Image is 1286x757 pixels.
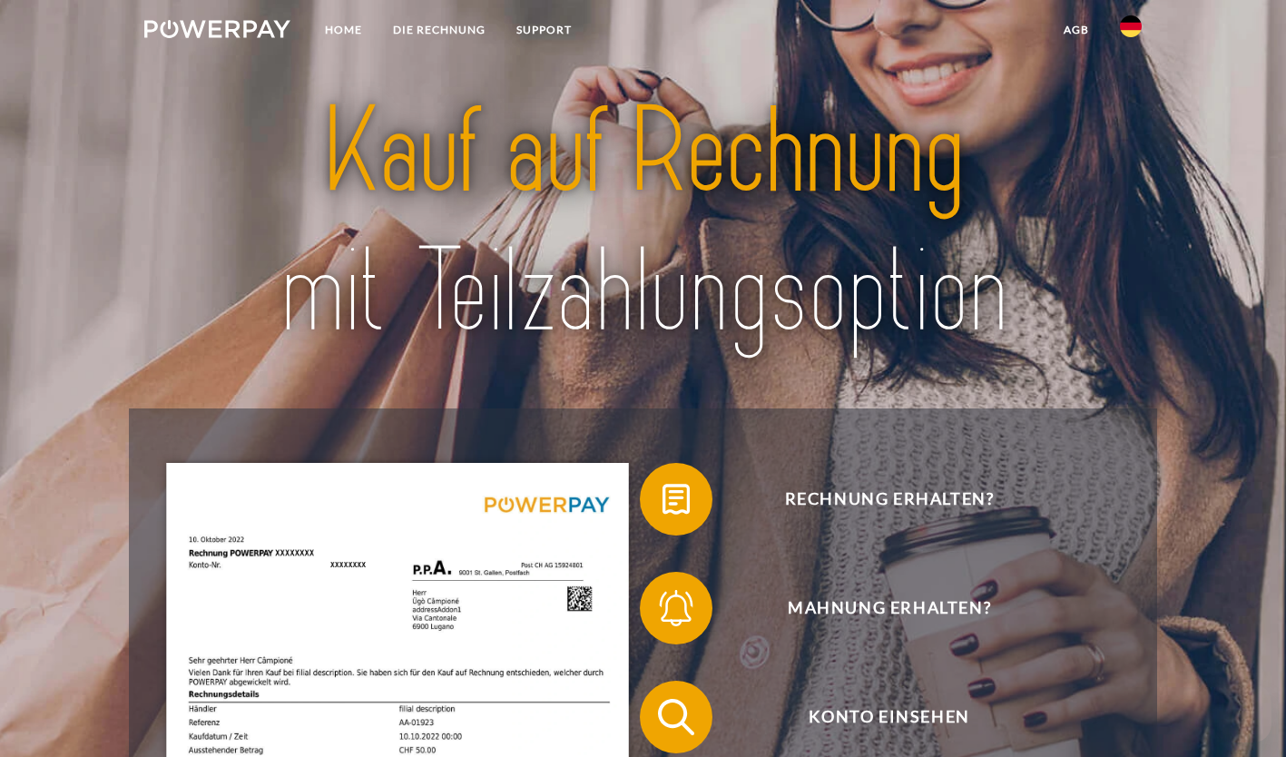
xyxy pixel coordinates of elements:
span: Konto einsehen [667,681,1112,753]
img: qb_bell.svg [653,585,699,631]
button: Rechnung erhalten? [640,463,1112,536]
img: logo-powerpay-white.svg [144,20,290,38]
img: title-powerpay_de.svg [193,75,1093,369]
a: Home [309,14,378,46]
img: qb_bill.svg [653,477,699,522]
span: Mahnung erhalten? [667,572,1112,644]
button: Mahnung erhalten? [640,572,1112,644]
img: qb_search.svg [653,694,699,740]
img: de [1120,15,1142,37]
a: agb [1048,14,1104,46]
button: Konto einsehen [640,681,1112,753]
span: Rechnung erhalten? [667,463,1112,536]
a: SUPPORT [501,14,587,46]
a: DIE RECHNUNG [378,14,501,46]
iframe: Schaltfläche zum Öffnen des Messaging-Fensters [1213,684,1271,742]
